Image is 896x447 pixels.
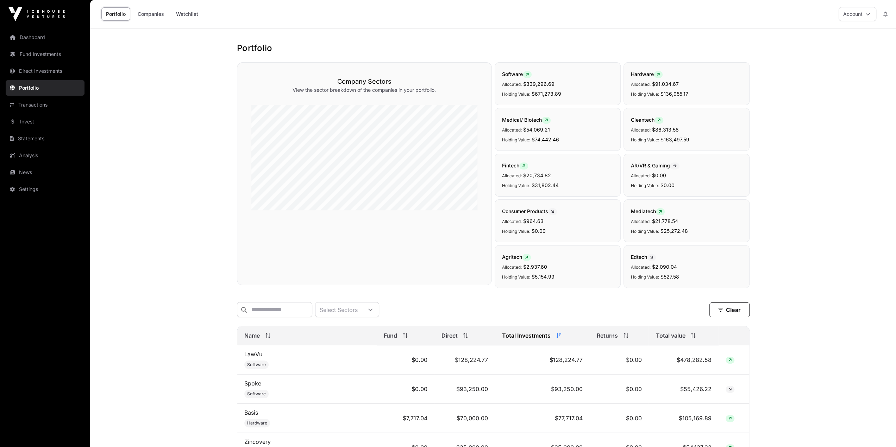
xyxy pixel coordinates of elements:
iframe: Chat Widget [861,413,896,447]
td: $0.00 [590,375,649,404]
span: Medical/ Biotech [502,117,551,123]
a: News [6,165,84,180]
td: $0.00 [590,404,649,433]
span: Total Investments [502,331,551,340]
span: Holding Value: [502,183,530,188]
span: Fund [384,331,397,340]
td: $0.00 [377,345,434,375]
td: $7,717.04 [377,404,434,433]
a: Spoke [244,380,261,387]
span: Allocated: [631,173,651,178]
span: Agritech [502,254,531,260]
span: Holding Value: [631,274,659,280]
span: Software [502,71,532,77]
span: Allocated: [631,82,651,87]
a: Watchlist [171,7,203,21]
span: $339,296.69 [523,81,554,87]
span: $5,154.99 [532,274,554,280]
h1: Portfolio [237,43,750,54]
span: Direct [441,331,457,340]
span: $21,778.54 [652,218,678,224]
span: Total value [656,331,685,340]
span: $91,034.67 [652,81,679,87]
span: Returns [597,331,618,340]
a: LawVu [244,351,262,358]
span: Allocated: [502,82,522,87]
a: Direct Investments [6,63,84,79]
span: Allocated: [502,219,522,224]
span: Holding Value: [502,229,530,234]
span: Software [247,391,266,397]
span: Cleantech [631,117,663,123]
span: $0.00 [660,182,675,188]
a: Analysis [6,148,84,163]
span: Allocated: [502,127,522,133]
span: $86,313.58 [652,127,679,133]
td: $93,250.00 [434,375,495,404]
span: $54,069.21 [523,127,550,133]
span: $163,497.59 [660,136,689,142]
span: Allocated: [631,264,651,270]
span: $671,273.89 [532,91,561,97]
span: Holding Value: [502,137,530,142]
span: Edtech [631,254,656,260]
td: $70,000.00 [434,404,495,433]
td: $478,282.58 [648,345,719,375]
td: $77,717.04 [495,404,589,433]
h3: Company Sectors [251,77,477,87]
span: $0.00 [532,228,546,234]
a: Statements [6,131,84,146]
span: Fintech [502,162,528,168]
a: Portfolio [101,7,130,21]
a: Invest [6,114,84,129]
td: $0.00 [377,375,434,404]
span: Allocated: [502,264,522,270]
td: $128,224.77 [434,345,495,375]
span: Software [247,362,266,368]
span: $20,734.82 [523,172,551,178]
div: Select Sectors [315,302,362,317]
a: Companies [133,7,169,21]
td: $105,169.89 [648,404,719,433]
a: Portfolio [6,80,84,96]
td: $0.00 [590,345,649,375]
a: Fund Investments [6,46,84,62]
span: Consumer Products [502,208,557,214]
span: $0.00 [652,172,666,178]
span: Allocated: [631,127,651,133]
span: $136,955.17 [660,91,688,97]
span: $2,090.04 [652,264,677,270]
button: Clear [709,302,750,317]
span: $31,802.44 [532,182,559,188]
span: Holding Value: [631,91,659,97]
span: $74,442.46 [532,136,559,142]
img: Icehouse Ventures Logo [8,7,65,21]
a: Dashboard [6,30,84,45]
span: $964.63 [523,218,544,224]
a: Settings [6,181,84,197]
span: Holding Value: [502,274,530,280]
a: Basis [244,409,258,416]
a: Zincovery [244,438,271,445]
span: Holding Value: [631,183,659,188]
button: Account [839,7,876,21]
span: AR/VR & Gaming [631,162,679,168]
span: $527.58 [660,274,679,280]
span: Allocated: [502,173,522,178]
td: $93,250.00 [495,375,589,404]
p: View the sector breakdown of the companies in your portfolio. [251,87,477,94]
td: $128,224.77 [495,345,589,375]
span: Holding Value: [631,229,659,234]
span: Allocated: [631,219,651,224]
span: $25,272.48 [660,228,688,234]
span: Hardware [631,71,663,77]
td: $55,426.22 [648,375,719,404]
span: $2,937.60 [523,264,547,270]
span: Hardware [247,420,267,426]
span: Mediatech [631,208,665,214]
a: Transactions [6,97,84,113]
span: Holding Value: [502,91,530,97]
span: Holding Value: [631,137,659,142]
span: Name [244,331,260,340]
